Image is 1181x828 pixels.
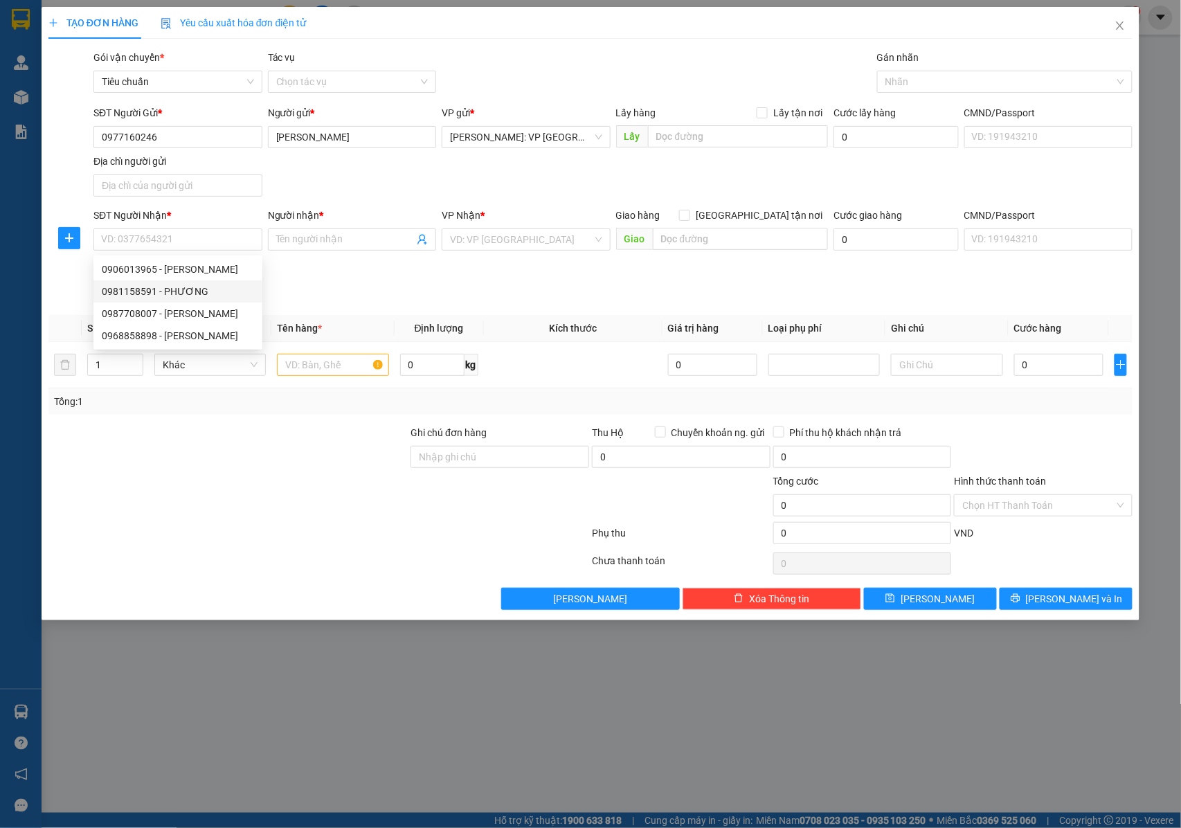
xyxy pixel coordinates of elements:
span: plus [59,233,80,244]
span: TẠO ĐƠN HÀNG [48,17,138,28]
span: [PERSON_NAME] [901,591,975,606]
span: Xóa Thông tin [749,591,809,606]
label: Cước giao hàng [833,210,902,221]
span: user-add [417,234,428,245]
label: Hình thức thanh toán [954,476,1046,487]
span: Phí thu hộ khách nhận trả [784,425,908,440]
span: Yêu cầu xuất hóa đơn điện tử [161,17,307,28]
input: Ghi Chú [891,354,1002,376]
label: Gán nhãn [877,52,919,63]
button: plus [1115,354,1128,376]
span: VND [954,528,973,539]
button: [PERSON_NAME] [501,588,680,610]
span: Giá trị hàng [668,323,719,334]
th: Loại phụ phí [763,315,885,342]
input: VD: Bàn, Ghế [277,354,388,376]
span: Lấy hàng [616,107,656,118]
span: Tổng cước [773,476,819,487]
span: Đơn vị tính [154,323,206,334]
span: CÔNG TY TNHH CHUYỂN PHÁT NHANH BẢO AN [120,30,254,55]
div: SĐT Người Nhận [93,208,262,223]
label: Tác vụ [268,52,296,63]
label: Cước lấy hàng [833,107,896,118]
span: Mã đơn: SGTB1308250001 [6,74,213,93]
span: Hồ Chí Minh: VP Quận Tân Bình [450,127,602,147]
button: printer[PERSON_NAME] và In [1000,588,1133,610]
span: delete [734,593,743,604]
span: close [1115,20,1126,31]
span: Khác [163,354,258,375]
span: plus [48,18,58,28]
span: Lấy [616,125,648,147]
div: Địa chỉ người gửi [93,154,262,169]
span: Lấy tận nơi [768,105,828,120]
div: Chưa thanh toán [590,553,772,577]
span: [PERSON_NAME] và In [1026,591,1123,606]
div: Người gửi [268,105,437,120]
div: Địa chỉ người nhận [93,256,262,271]
span: printer [1011,593,1020,604]
span: Thu Hộ [592,427,624,438]
span: Giao [616,228,653,250]
input: 0 [668,354,757,376]
button: delete [54,354,76,376]
strong: PHIẾU DÁN LÊN HÀNG [92,6,274,25]
input: Địa chỉ của người gửi [93,174,262,197]
span: Định lượng [415,323,464,334]
input: Dọc đường [653,228,828,250]
span: Tiêu chuẩn [102,71,254,92]
span: 10:14:06 [DATE] [6,96,87,107]
div: CMND/Passport [964,208,1133,223]
input: Cước giao hàng [833,228,959,251]
div: Người nhận [268,208,437,223]
span: Cước hàng [1014,323,1062,334]
button: save[PERSON_NAME] [864,588,997,610]
span: [GEOGRAPHIC_DATA] tận nơi [690,208,828,223]
div: Phụ thu [590,525,772,550]
button: deleteXóa Thông tin [683,588,861,610]
span: Giao hàng [616,210,660,221]
span: Chuyển khoản ng. gửi [666,425,770,440]
span: [PHONE_NUMBER] [6,30,105,54]
div: Tổng: 1 [54,394,456,409]
span: [PERSON_NAME] [554,591,628,606]
input: Dọc đường [648,125,828,147]
div: CMND/Passport [964,105,1133,120]
strong: CSKH: [38,30,73,42]
input: Cước lấy hàng [833,126,959,148]
div: VP gửi [442,105,611,120]
th: Ghi chú [885,315,1008,342]
button: plus [58,227,80,249]
span: SL [87,323,98,334]
span: plus [1115,359,1127,370]
span: Gói vận chuyển [93,52,164,63]
button: Close [1101,7,1139,46]
input: Ghi chú đơn hàng [411,446,589,468]
span: save [885,593,895,604]
span: Tên hàng [277,323,322,334]
div: SĐT Người Gửi [93,105,262,120]
span: Kích thước [549,323,597,334]
span: VP Nhận [442,210,480,221]
input: Địa chỉ của người nhận [93,277,262,299]
label: Ghi chú đơn hàng [411,427,487,438]
span: kg [465,354,478,376]
img: icon [161,18,172,29]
